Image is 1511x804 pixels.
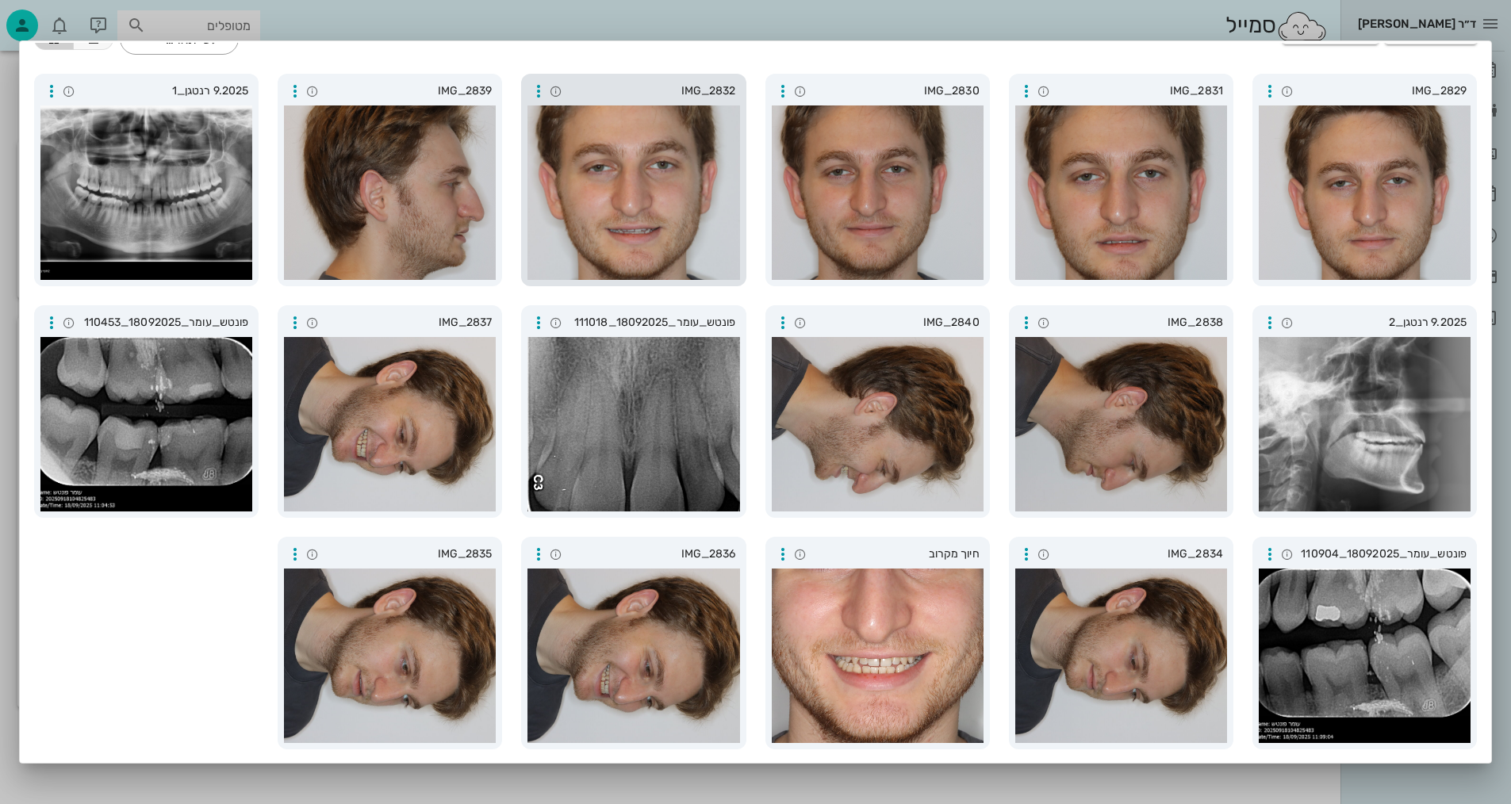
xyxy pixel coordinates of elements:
[79,314,248,331] span: פונטש_עומר_18092025_110453
[1054,546,1223,563] span: IMG_2834
[566,546,735,563] span: IMG_2836
[1054,82,1223,100] span: IMG_2831
[323,82,492,100] span: IMG_2839
[323,546,492,563] span: IMG_2835
[1298,314,1467,331] span: 9.2025 רנטגן_2
[811,82,980,100] span: IMG_2830
[566,82,735,100] span: IMG_2832
[79,82,248,100] span: 9.2025 רנטגן_1
[1298,82,1467,100] span: IMG_2829
[811,314,980,331] span: IMG_2840
[1054,314,1223,331] span: IMG_2838
[1298,546,1467,563] span: פונטש_עומר_18092025_110904
[566,314,735,331] span: פונטש_עומר_18092025_111018
[811,546,980,563] span: חיוך מקרוב
[323,314,492,331] span: IMG_2837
